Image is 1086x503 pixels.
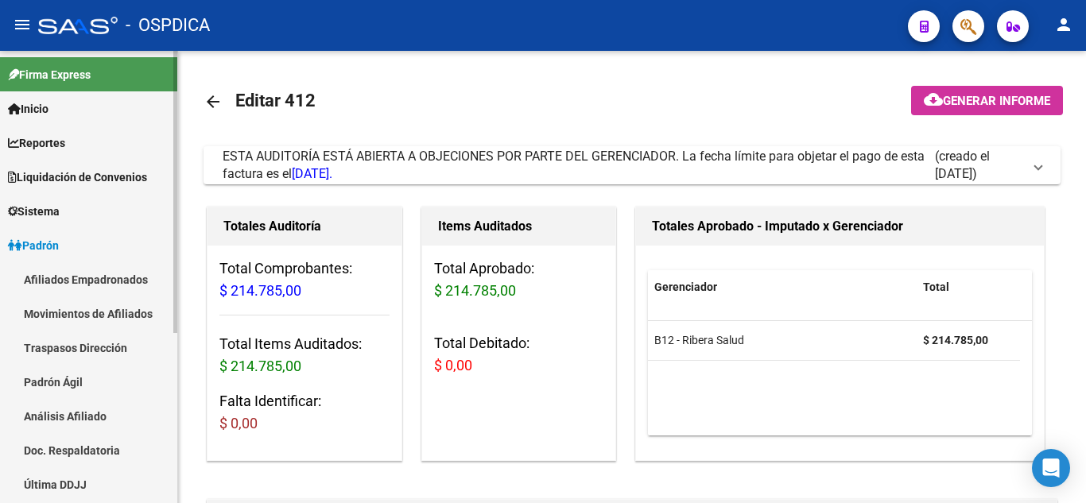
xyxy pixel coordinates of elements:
span: [DATE]. [292,166,332,181]
mat-icon: arrow_back [204,92,223,111]
h3: Total Aprobado: [434,257,604,302]
span: Gerenciador [654,281,717,293]
span: Total [923,281,949,293]
span: Generar informe [943,94,1050,108]
span: Firma Express [8,66,91,83]
span: Liquidación de Convenios [8,168,147,186]
h3: Total Comprobantes: [219,257,390,302]
button: Generar informe [911,86,1063,115]
h1: Totales Auditoría [223,214,386,239]
h1: Items Auditados [438,214,600,239]
span: $ 214.785,00 [219,282,301,299]
span: (creado el [DATE]) [935,148,1022,183]
span: $ 214.785,00 [219,358,301,374]
h3: Total Items Auditados: [219,333,390,377]
span: $ 0,00 [434,357,472,373]
div: Open Intercom Messenger [1032,449,1070,487]
datatable-header-cell: Gerenciador [648,270,917,304]
mat-icon: menu [13,15,32,34]
datatable-header-cell: Total [917,270,1020,304]
span: Reportes [8,134,65,152]
h3: Total Debitado: [434,332,604,377]
span: B12 - Ribera Salud [654,334,744,346]
mat-icon: cloud_download [924,90,943,109]
h1: Totales Aprobado - Imputado x Gerenciador [652,214,1028,239]
span: ESTA AUDITORÍA ESTÁ ABIERTA A OBJECIONES POR PARTE DEL GERENCIADOR. La fecha límite para objetar ... [223,149,925,181]
span: Editar 412 [235,91,316,110]
span: - OSPDICA [126,8,210,43]
h3: Falta Identificar: [219,390,390,435]
span: $ 0,00 [219,415,258,431]
mat-icon: person [1054,15,1073,34]
span: Padrón [8,237,59,254]
strong: $ 214.785,00 [923,334,988,346]
mat-expansion-panel-header: ESTA AUDITORÍA ESTÁ ABIERTA A OBJECIONES POR PARTE DEL GERENCIADOR. La fecha límite para objetar ... [204,146,1061,184]
span: Sistema [8,203,60,220]
span: $ 214.785,00 [434,282,516,299]
span: Inicio [8,100,48,118]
